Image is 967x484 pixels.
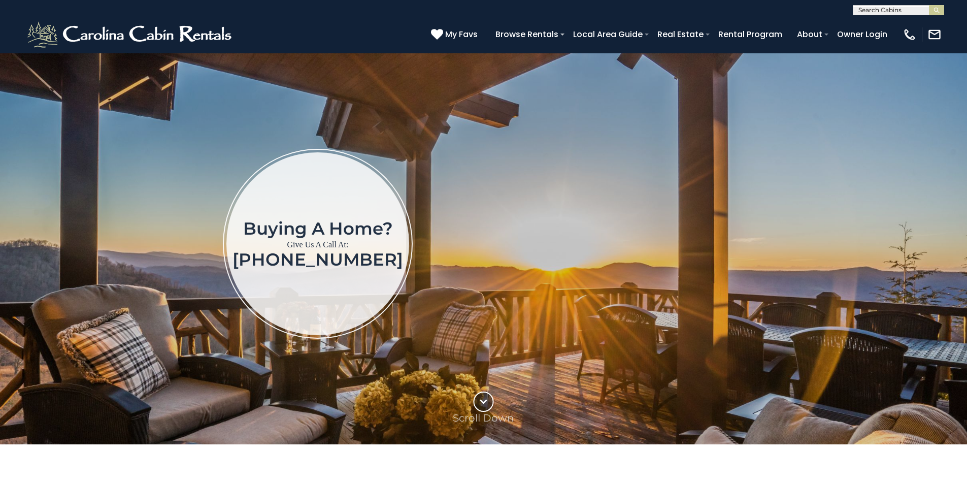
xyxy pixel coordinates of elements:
h1: Buying a home? [232,219,403,238]
a: Rental Program [713,25,787,43]
a: Local Area Guide [568,25,648,43]
a: About [792,25,827,43]
a: My Favs [431,28,480,41]
span: My Favs [445,28,478,41]
p: Scroll Down [453,412,514,424]
a: Real Estate [652,25,709,43]
a: [PHONE_NUMBER] [232,249,403,270]
img: mail-regular-white.png [927,27,942,42]
a: Owner Login [832,25,892,43]
p: Give Us A Call At: [232,238,403,252]
a: Browse Rentals [490,25,563,43]
img: White-1-2.png [25,19,236,50]
iframe: New Contact Form [576,107,908,380]
img: phone-regular-white.png [903,27,917,42]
